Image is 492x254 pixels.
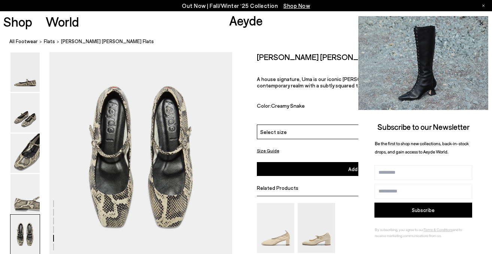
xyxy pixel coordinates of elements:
[10,134,40,173] img: Uma Mary-Janes Flats - Image 3
[44,38,55,45] a: flats
[229,12,263,28] a: Aeyde
[423,227,453,232] a: Terms & Conditions
[348,166,376,172] span: Add to Cart
[3,15,32,28] a: Shop
[9,32,492,52] nav: breadcrumb
[182,1,310,11] p: Out Now | Fall/Winter ‘25 Collection
[9,38,38,45] a: All Footwear
[10,53,40,92] img: Uma Mary-Janes Flats - Image 1
[375,227,423,232] span: By subscribing, you agree to our
[10,215,40,254] img: Uma Mary-Janes Flats - Image 5
[374,203,472,218] button: Subscribe
[298,203,335,253] img: Aline Leather Mary-Jane Pumps
[257,203,294,253] img: Narissa Ruched Pumps
[257,162,468,176] button: Add to Cart
[257,185,298,191] span: Related Products
[10,93,40,132] img: Uma Mary-Janes Flats - Image 2
[283,2,310,9] span: Navigate to /collections/new-in
[375,141,469,155] span: Be the first to shop new collections, back-in-stock drops, and gain access to Aeyde World.
[257,102,359,111] div: Color:
[271,102,305,109] span: Creamy Snake
[377,122,470,131] span: Subscribe to our Newsletter
[44,38,55,44] span: flats
[257,146,279,155] button: Size Guide
[10,174,40,213] img: Uma Mary-Janes Flats - Image 4
[257,52,400,62] h2: [PERSON_NAME] [PERSON_NAME] Flats
[358,16,488,110] img: 2a6287a1333c9a56320fd6e7b3c4a9a9.jpg
[257,76,468,89] p: A house signature, Uma is our iconic [PERSON_NAME] flat. The classic style is taken to a contempo...
[61,38,154,45] span: [PERSON_NAME] [PERSON_NAME] Flats
[260,128,287,136] span: Select size
[46,15,79,28] a: World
